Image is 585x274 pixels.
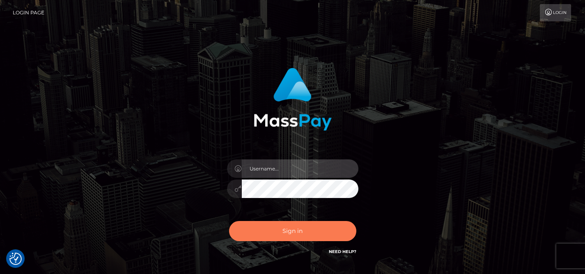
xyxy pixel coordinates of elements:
[254,68,332,131] img: MassPay Login
[13,4,44,21] a: Login Page
[9,253,22,265] img: Revisit consent button
[9,253,22,265] button: Consent Preferences
[242,159,358,178] input: Username...
[540,4,571,21] a: Login
[329,249,356,254] a: Need Help?
[229,221,356,241] button: Sign in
